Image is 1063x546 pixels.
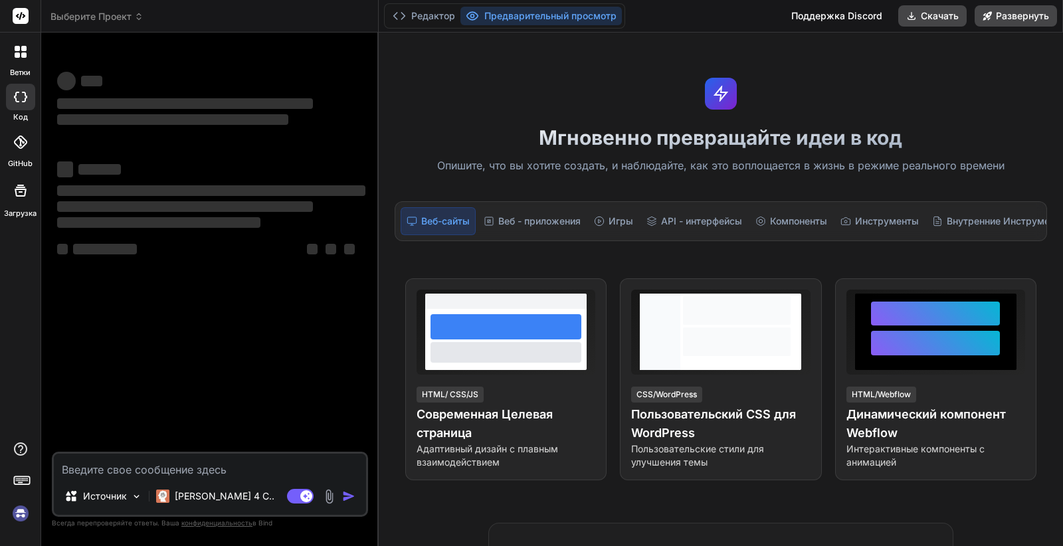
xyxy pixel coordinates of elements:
div: API - интерфейсы [641,207,747,235]
button: Редактор [387,7,460,25]
span: ‌ [326,244,336,254]
span: ‌ [344,244,355,254]
span: ‌ [307,244,318,254]
span: ‌ [57,98,313,109]
label: Загрузка [4,208,37,219]
span: ‌ [81,76,102,86]
div: Игры [589,207,638,235]
div: Компоненты [750,207,832,235]
div: Инструменты [835,207,924,235]
span: ‌ [78,164,121,175]
h1: Мгновенно превращайте идеи в код [387,126,1055,149]
span: конфиденциальность [181,519,252,527]
label: Ветки [10,67,31,78]
p: Пользовательские стили для улучшения темы [631,442,810,469]
span: ‌ [73,244,137,254]
label: GitHub [8,158,33,169]
img: Выбирайте Модели [131,491,142,502]
p: Интерактивные компоненты с анимацией [846,442,1025,469]
label: код [13,112,28,123]
p: Источник [83,490,127,503]
div: HTML/ CSS/JS [417,387,484,403]
div: CSS/WordPress [631,387,702,403]
div: HTML/Webflow [846,387,916,403]
button: Скачать [898,5,967,27]
span: ‌ [57,161,73,177]
button: Предварительный просмотр [460,7,622,25]
img: Клод 4 Сонет [156,490,169,503]
span: ‌ [57,114,288,125]
h4: Динамический компонент Webflow [846,405,1025,442]
h4: Современная Целевая страница [417,405,595,442]
h4: Пользовательский CSS для WordPress [631,405,810,442]
div: Веб-сайты [401,207,476,235]
span: ‌ [57,72,76,90]
button: Развернуть [975,5,1057,27]
p: Всегда перепроверяйте ответы. Ваша в Bind [52,517,368,529]
span: ‌ [57,217,260,228]
div: Поддержка Discord [783,5,890,27]
p: [PERSON_NAME] 4 С.. [175,490,274,503]
p: Адаптивный дизайн с плавным взаимодействием [417,442,595,469]
img: привязанность [322,489,337,504]
div: Веб - приложения [478,207,586,235]
span: ‌ [57,244,68,254]
span: Выберите Проект [50,10,144,23]
p: Опишите, что вы хотите создать, и наблюдайте, как это воплощается в жизнь в режиме реального времени [387,157,1055,175]
span: ‌ [57,185,365,196]
img: значок [342,490,355,503]
span: ‌ [57,201,313,212]
img: подписывающий [9,502,32,525]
